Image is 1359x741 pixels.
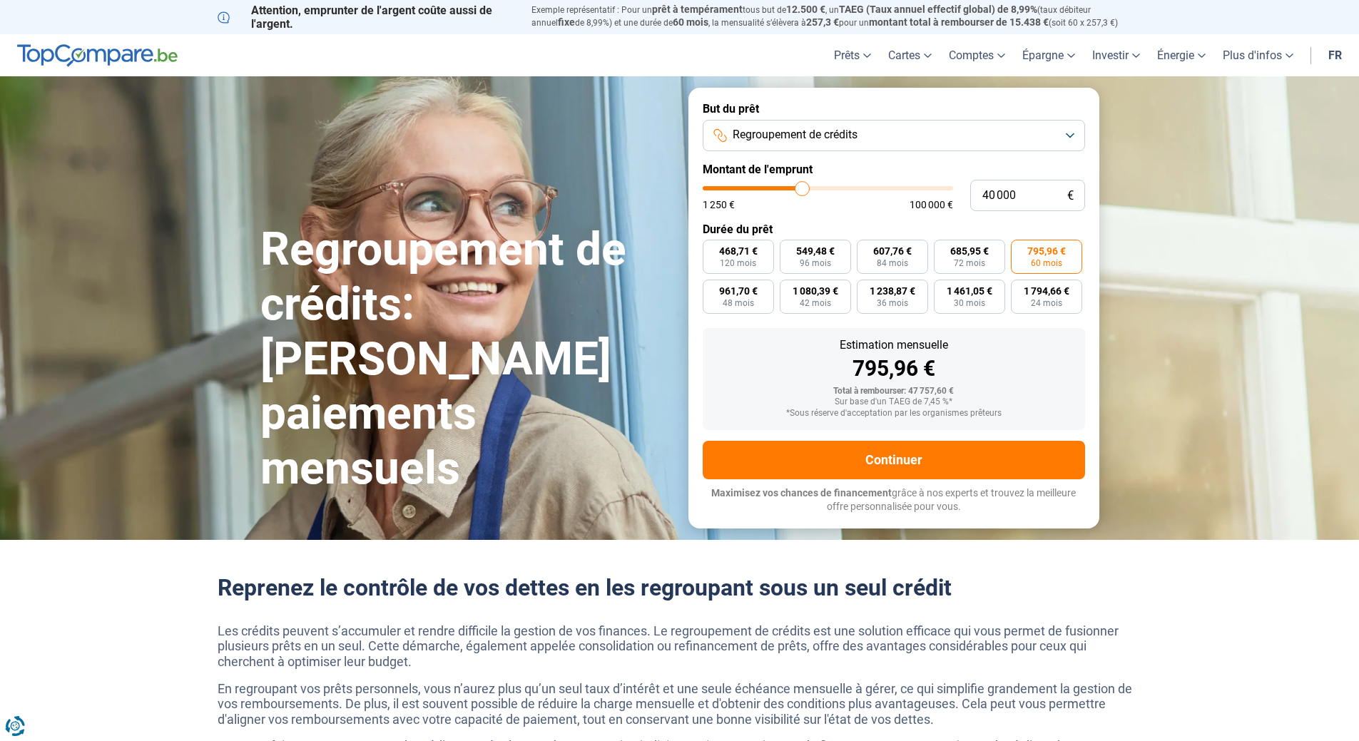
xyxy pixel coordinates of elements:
div: Sur base d'un TAEG de 7,45 %* [714,397,1074,407]
p: Les crédits peuvent s’accumuler et rendre difficile la gestion de vos finances. Le regroupement d... [218,623,1142,670]
span: 1 238,87 € [870,286,915,296]
a: fr [1320,34,1350,76]
span: 96 mois [800,259,831,267]
span: 1 250 € [703,200,735,210]
img: TopCompare [17,44,178,67]
div: *Sous réserve d'acceptation par les organismes prêteurs [714,409,1074,419]
span: 468,71 € [719,246,758,256]
a: Plus d'infos [1214,34,1302,76]
div: Estimation mensuelle [714,339,1074,351]
span: € [1067,190,1074,202]
span: 120 mois [720,259,756,267]
span: 549,48 € [796,246,835,256]
span: prêt à tempérament [652,4,743,15]
a: Comptes [940,34,1014,76]
h1: Regroupement de crédits: [PERSON_NAME] paiements mensuels [260,223,671,496]
a: Épargne [1014,34,1084,76]
span: 961,70 € [719,286,758,296]
span: 24 mois [1031,299,1062,307]
span: 1 794,66 € [1024,286,1069,296]
label: Montant de l'emprunt [703,163,1085,176]
span: fixe [558,16,575,28]
span: 48 mois [723,299,754,307]
label: But du prêt [703,102,1085,116]
p: grâce à nos experts et trouvez la meilleure offre personnalisée pour vous. [703,486,1085,514]
span: montant total à rembourser de 15.438 € [869,16,1049,28]
div: 795,96 € [714,358,1074,379]
span: 36 mois [877,299,908,307]
span: 30 mois [954,299,985,307]
div: Total à rembourser: 47 757,60 € [714,387,1074,397]
span: 795,96 € [1027,246,1066,256]
a: Cartes [880,34,940,76]
span: Regroupement de crédits [733,127,857,143]
label: Durée du prêt [703,223,1085,236]
span: 1 461,05 € [947,286,992,296]
span: 60 mois [673,16,708,28]
p: Exemple représentatif : Pour un tous but de , un (taux débiteur annuel de 8,99%) et une durée de ... [531,4,1142,29]
span: 100 000 € [910,200,953,210]
a: Prêts [825,34,880,76]
span: 72 mois [954,259,985,267]
span: 12.500 € [786,4,825,15]
a: Investir [1084,34,1149,76]
span: 1 080,39 € [793,286,838,296]
span: 685,95 € [950,246,989,256]
span: 607,76 € [873,246,912,256]
span: 257,3 € [806,16,839,28]
span: Maximisez vos chances de financement [711,487,892,499]
button: Regroupement de crédits [703,120,1085,151]
p: Attention, emprunter de l'argent coûte aussi de l'argent. [218,4,514,31]
a: Énergie [1149,34,1214,76]
h2: Reprenez le contrôle de vos dettes en les regroupant sous un seul crédit [218,574,1142,601]
span: TAEG (Taux annuel effectif global) de 8,99% [839,4,1037,15]
span: 60 mois [1031,259,1062,267]
span: 42 mois [800,299,831,307]
p: En regroupant vos prêts personnels, vous n’aurez plus qu’un seul taux d’intérêt et une seule éché... [218,681,1142,727]
span: 84 mois [877,259,908,267]
button: Continuer [703,441,1085,479]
